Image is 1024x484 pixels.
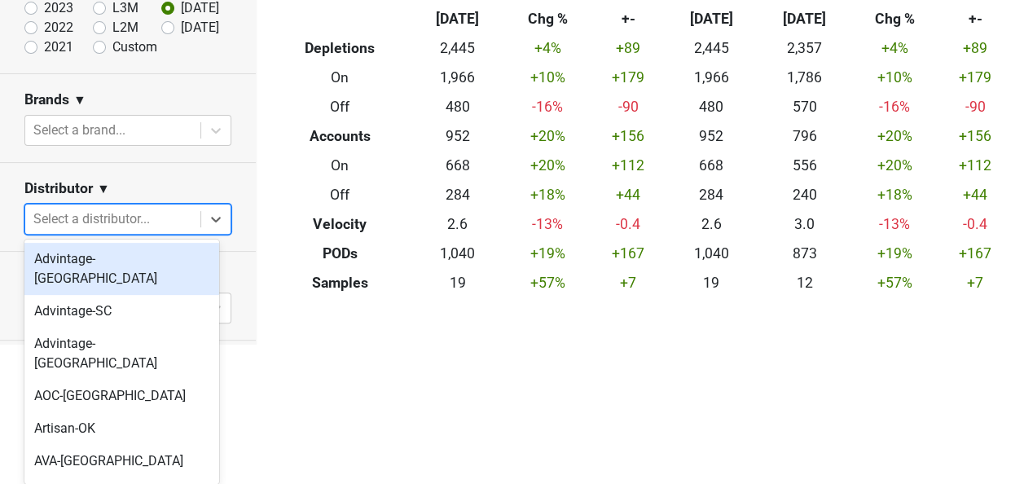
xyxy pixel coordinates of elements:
td: +20 % [504,122,591,152]
span: ▼ [97,179,110,199]
th: Off [269,180,411,209]
div: Advintage-[GEOGRAPHIC_DATA] [24,243,219,295]
td: +44 [938,180,1012,209]
td: 668 [665,152,758,181]
td: -0.4 [938,209,1012,239]
label: 2022 [44,18,73,37]
th: Velocity [269,209,411,239]
td: 284 [411,180,503,209]
td: +44 [591,180,666,209]
td: 2,357 [758,34,850,64]
td: +20 % [851,152,938,181]
div: Artisan-OK [24,412,219,445]
td: +20 % [851,122,938,152]
div: Advintage-SC [24,295,219,328]
th: Chg % [851,5,938,34]
th: Accounts [269,122,411,152]
th: On [269,64,411,93]
td: -90 [591,93,666,122]
td: 240 [758,180,850,209]
td: +20 % [504,152,591,181]
td: -16 % [851,93,938,122]
td: 796 [758,122,850,152]
td: +10 % [851,64,938,93]
td: +57 % [504,268,591,297]
td: +156 [938,122,1012,152]
th: [DATE] [665,5,758,34]
td: +89 [591,34,666,64]
td: +19 % [851,239,938,268]
td: +156 [591,122,666,152]
td: +179 [938,64,1012,93]
td: 12 [758,268,850,297]
td: +19 % [504,239,591,268]
td: +7 [591,268,666,297]
th: Brand Depletions [DATE] [594,338,879,367]
label: Custom [112,37,157,57]
th: [DATE] [758,5,850,34]
th: Chg % [504,5,591,34]
td: +7 [938,268,1012,297]
label: L2M [112,18,138,37]
td: 19 [411,268,503,297]
td: 952 [665,122,758,152]
td: -90 [938,93,1012,122]
h3: Distributor [24,180,93,197]
div: AOC-[GEOGRAPHIC_DATA] [24,380,219,412]
td: 668 [411,152,503,181]
td: 1,966 [411,64,503,93]
th: PODs [269,239,411,268]
th: +- [938,5,1012,34]
td: +112 [591,152,666,181]
td: 480 [411,93,503,122]
td: 952 [411,122,503,152]
th: On [269,152,411,181]
td: +89 [938,34,1012,64]
td: +112 [938,152,1012,181]
th: Depletions [269,34,411,64]
td: 2.6 [665,209,758,239]
label: 2021 [44,37,73,57]
td: 284 [665,180,758,209]
div: AVA-[GEOGRAPHIC_DATA] [24,445,219,477]
td: 2.6 [411,209,503,239]
td: 1,786 [758,64,850,93]
label: [DATE] [181,18,219,37]
td: 1,040 [665,239,758,268]
td: +10 % [504,64,591,93]
td: 480 [665,93,758,122]
th: +- [591,5,666,34]
td: 873 [758,239,850,268]
td: +18 % [504,180,591,209]
td: +179 [591,64,666,93]
td: 3.0 [758,209,850,239]
h3: Brands [24,91,69,108]
td: 556 [758,152,850,181]
td: +167 [938,239,1012,268]
td: +57 % [851,268,938,297]
div: Advintage-[GEOGRAPHIC_DATA] [24,328,219,380]
td: +18 % [851,180,938,209]
span: ▼ [73,90,86,110]
td: +4 % [504,34,591,64]
td: -13 % [504,209,591,239]
td: 19 [665,268,758,297]
td: 1,040 [411,239,503,268]
th: Samples [269,268,411,297]
td: -0.4 [591,209,666,239]
td: -13 % [851,209,938,239]
td: 2,445 [665,34,758,64]
td: +167 [591,239,666,268]
th: Off [269,93,411,122]
td: -16 % [504,93,591,122]
img: filter [274,342,300,368]
th: [DATE] [411,5,503,34]
td: 2,445 [411,34,503,64]
td: 570 [758,93,850,122]
td: +4 % [851,34,938,64]
td: 1,966 [665,64,758,93]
